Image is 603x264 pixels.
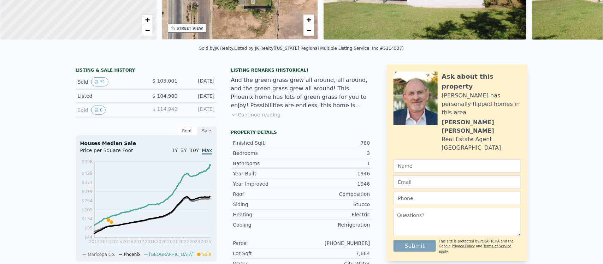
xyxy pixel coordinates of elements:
span: − [145,26,149,35]
span: Phoenix [124,252,141,257]
a: Zoom in [142,14,153,25]
input: Name [394,159,521,173]
div: Finished Sqft [233,139,302,146]
div: Listing Remarks (Historical) [231,67,372,73]
input: Email [394,175,521,189]
div: [PERSON_NAME] [PERSON_NAME] [442,118,521,135]
a: Zoom out [142,25,153,36]
a: Privacy Policy [452,244,475,248]
span: 3Y [181,148,187,153]
div: Parcel [233,240,302,247]
div: [PERSON_NAME] has personally flipped homes in this area [442,91,521,117]
div: And the green grass grew all around, all around, and the green grass grew all around! This Phoeni... [231,76,372,110]
div: Roof [233,191,302,198]
a: Terms of Service [484,244,512,248]
tspan: 2015 [111,239,122,244]
span: $ 114,942 [152,106,177,112]
a: Zoom in [303,14,314,25]
span: 10Y [190,148,199,153]
span: Sale [202,252,211,257]
div: 7,664 [302,250,370,257]
button: View historical data [91,77,108,86]
span: $ 105,001 [152,78,177,84]
tspan: 2018 [144,239,155,244]
span: + [307,15,311,24]
div: [PHONE_NUMBER] [302,240,370,247]
span: Max [202,148,212,155]
div: [DATE] [183,92,215,100]
span: $ 104,900 [152,93,177,99]
tspan: $99 [84,226,93,231]
div: Sold [78,77,141,86]
div: Cooling [233,221,302,228]
div: 1 [302,160,370,167]
div: STREET VIEW [177,26,203,31]
div: Composition [302,191,370,198]
tspan: 2022 [178,239,189,244]
div: Electric [302,211,370,218]
tspan: $498 [82,159,93,164]
span: 1Y [172,148,178,153]
tspan: 2017 [134,239,144,244]
div: Property details [231,130,372,135]
div: Real Estate Agent [442,135,492,144]
input: Phone [394,192,521,205]
tspan: 2023 [189,239,200,244]
div: Heating [233,211,302,218]
div: Houses Median Sale [80,140,212,147]
div: Stucco [302,201,370,208]
div: Ask about this property [442,72,521,91]
div: Listed by JK Realty ([US_STATE] Regional Multiple Listing Service, Inc #5114537) [234,46,404,51]
div: Sale [197,126,217,136]
button: Continue reading [231,111,281,118]
tspan: 2012 [89,239,100,244]
a: Zoom out [303,25,314,36]
button: Submit [394,240,436,252]
div: Listed [78,92,141,100]
div: Year Built [233,170,302,177]
span: [GEOGRAPHIC_DATA] [149,252,194,257]
div: [GEOGRAPHIC_DATA] [442,144,501,152]
tspan: 2021 [167,239,178,244]
div: Bedrooms [233,150,302,157]
div: 1946 [302,170,370,177]
tspan: 2013 [100,239,111,244]
div: 780 [302,139,370,146]
span: + [145,15,149,24]
div: Lot Sqft [233,250,302,257]
div: Refrigeration [302,221,370,228]
div: Siding [233,201,302,208]
div: Sold [78,106,141,115]
tspan: $154 [82,217,93,222]
div: This site is protected by reCAPTCHA and the Google and apply. [439,239,520,254]
tspan: $374 [82,180,93,185]
tspan: 2016 [122,239,133,244]
div: LISTING & SALE HISTORY [76,67,217,74]
tspan: $44 [84,235,93,240]
tspan: $209 [82,208,93,212]
tspan: $264 [82,198,93,203]
div: 3 [302,150,370,157]
div: [DATE] [183,106,215,115]
div: Sold by JK Realty . [199,46,234,51]
div: Price per Square Foot [80,147,146,158]
span: Maricopa Co. [88,252,115,257]
span: − [307,26,311,35]
div: Year Improved [233,180,302,187]
tspan: 2020 [156,239,167,244]
tspan: $429 [82,171,93,176]
div: Rent [177,126,197,136]
tspan: 2025 [201,239,212,244]
div: 1946 [302,180,370,187]
tspan: $319 [82,189,93,194]
button: View historical data [91,106,106,115]
div: [DATE] [183,77,215,86]
div: Bathrooms [233,160,302,167]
